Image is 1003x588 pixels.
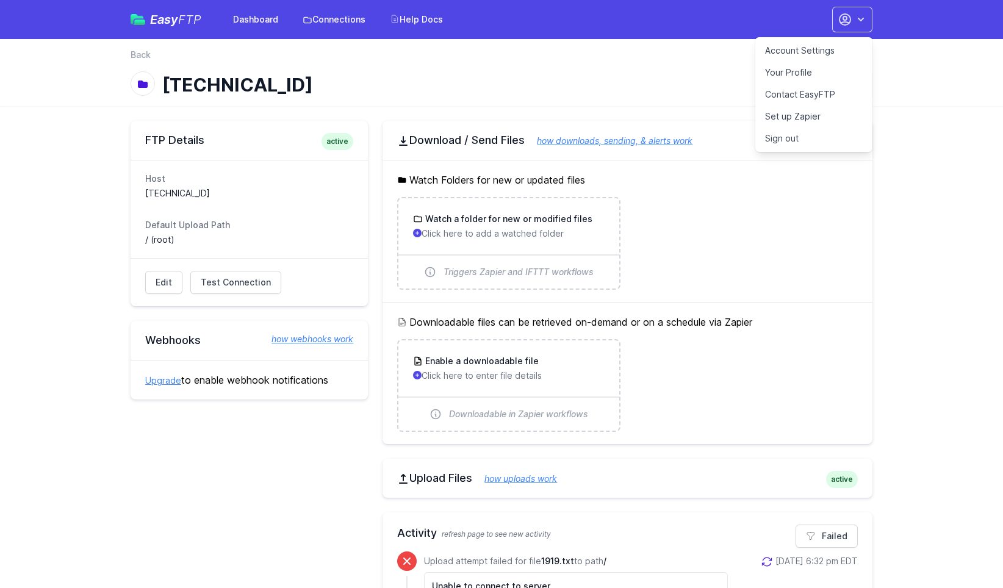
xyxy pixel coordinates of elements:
[398,340,619,431] a: Enable a downloadable file Click here to enter file details Downloadable in Zapier workflows
[131,49,872,68] nav: Breadcrumb
[796,525,858,548] a: Failed
[444,266,594,278] span: Triggers Zapier and IFTTT workflows
[755,84,872,106] a: Contact EasyFTP
[755,106,872,127] a: Set up Zapier
[541,556,574,566] span: 1919.txt
[397,525,858,542] h2: Activity
[201,276,271,289] span: Test Connection
[423,213,592,225] h3: Watch a folder for new or modified files
[145,333,353,348] h2: Webhooks
[603,556,606,566] span: /
[397,173,858,187] h5: Watch Folders for new or updated files
[131,49,151,61] a: Back
[145,187,353,199] dd: [TECHNICAL_ID]
[397,471,858,486] h2: Upload Files
[145,375,181,385] a: Upgrade
[942,527,988,573] iframe: Drift Widget Chat Controller
[150,13,201,26] span: Easy
[162,74,785,96] h1: [TECHNICAL_ID]
[295,9,373,30] a: Connections
[424,555,727,567] p: Upload attempt failed for file to path
[145,271,182,294] a: Edit
[397,133,858,148] h2: Download / Send Files
[775,555,858,567] div: [DATE] 6:32 pm EDT
[423,355,539,367] h3: Enable a downloadable file
[322,133,353,150] span: active
[472,473,557,484] a: how uploads work
[525,135,692,146] a: how downloads, sending, & alerts work
[145,133,353,148] h2: FTP Details
[413,228,604,240] p: Click here to add a watched folder
[449,408,588,420] span: Downloadable in Zapier workflows
[131,14,145,25] img: easyftp_logo.png
[131,360,368,400] div: to enable webhook notifications
[145,173,353,185] dt: Host
[826,471,858,488] span: active
[755,62,872,84] a: Your Profile
[442,529,551,539] span: refresh page to see new activity
[226,9,286,30] a: Dashboard
[398,198,619,289] a: Watch a folder for new or modified files Click here to add a watched folder Triggers Zapier and I...
[755,40,872,62] a: Account Settings
[413,370,604,382] p: Click here to enter file details
[145,234,353,246] dd: / (root)
[190,271,281,294] a: Test Connection
[259,333,353,345] a: how webhooks work
[178,12,201,27] span: FTP
[755,127,872,149] a: Sign out
[397,315,858,329] h5: Downloadable files can be retrieved on-demand or on a schedule via Zapier
[145,219,353,231] dt: Default Upload Path
[383,9,450,30] a: Help Docs
[131,13,201,26] a: EasyFTP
